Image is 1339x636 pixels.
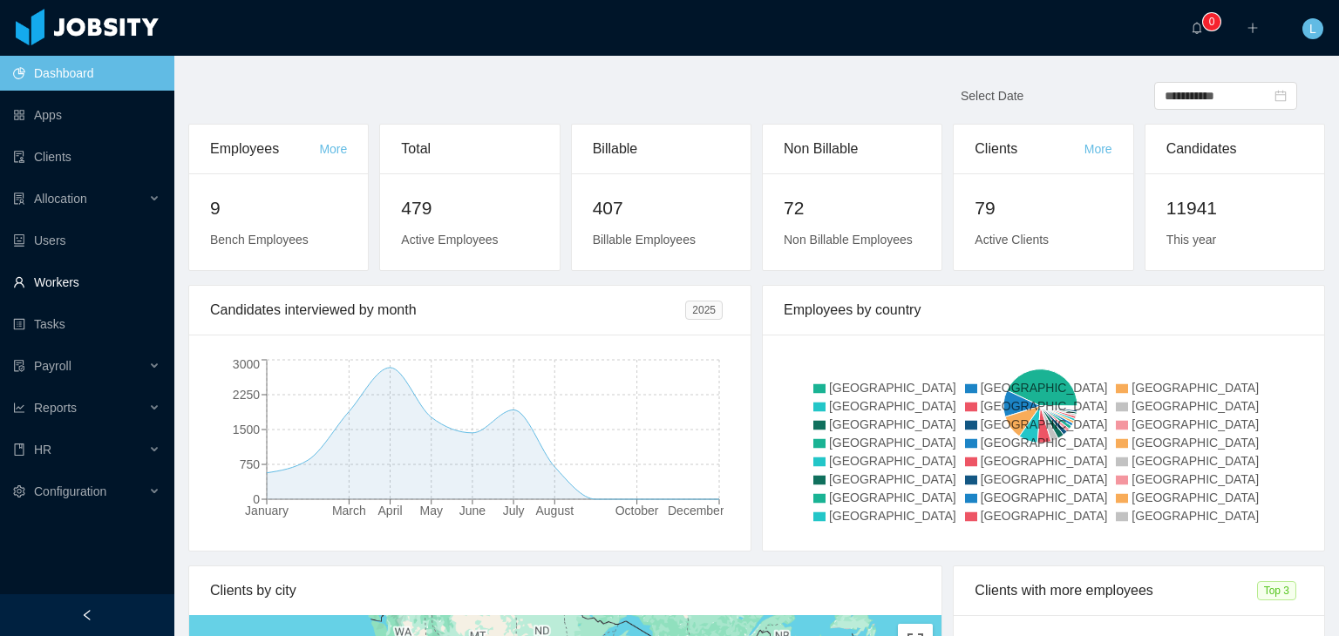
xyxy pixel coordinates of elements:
div: Clients [975,125,1084,173]
tspan: 2250 [233,388,260,402]
div: Non Billable [784,125,921,173]
span: [GEOGRAPHIC_DATA] [1132,436,1259,450]
div: Employees by country [784,286,1303,335]
span: [GEOGRAPHIC_DATA] [1132,472,1259,486]
span: [GEOGRAPHIC_DATA] [981,381,1108,395]
a: icon: appstoreApps [13,98,160,132]
span: Active Clients [975,233,1049,247]
h2: 407 [593,194,730,222]
span: [GEOGRAPHIC_DATA] [829,491,956,504]
i: icon: plus [1247,22,1259,34]
span: [GEOGRAPHIC_DATA] [829,399,956,413]
tspan: 1500 [233,423,260,436]
tspan: June [459,504,486,518]
span: [GEOGRAPHIC_DATA] [981,509,1108,523]
span: [GEOGRAPHIC_DATA] [981,472,1108,486]
span: [GEOGRAPHIC_DATA] [1132,454,1259,468]
span: HR [34,443,51,457]
tspan: March [332,504,366,518]
span: [GEOGRAPHIC_DATA] [829,472,956,486]
tspan: December [668,504,724,518]
div: Total [401,125,538,173]
span: This year [1166,233,1217,247]
i: icon: file-protect [13,360,25,372]
tspan: 3000 [233,357,260,371]
h2: 79 [975,194,1111,222]
span: Active Employees [401,233,498,247]
div: Candidates [1166,125,1303,173]
sup: 0 [1203,13,1220,30]
tspan: 0 [253,492,260,506]
span: Payroll [34,359,71,373]
span: [GEOGRAPHIC_DATA] [829,417,956,431]
span: [GEOGRAPHIC_DATA] [1132,399,1259,413]
i: icon: line-chart [13,402,25,414]
span: Bench Employees [210,233,309,247]
span: [GEOGRAPHIC_DATA] [981,491,1108,504]
tspan: July [503,504,525,518]
tspan: April [378,504,403,518]
i: icon: calendar [1274,90,1287,102]
tspan: 750 [240,457,261,471]
span: [GEOGRAPHIC_DATA] [829,381,956,395]
a: icon: profileTasks [13,307,160,342]
span: L [1309,18,1316,39]
span: Top 3 [1257,581,1296,600]
a: icon: pie-chartDashboard [13,56,160,91]
span: [GEOGRAPHIC_DATA] [829,454,956,468]
div: Billable [593,125,730,173]
span: Configuration [34,484,106,498]
i: icon: setting [13,485,25,497]
a: icon: auditClients [13,139,160,174]
span: [GEOGRAPHIC_DATA] [1132,417,1259,431]
a: More [1084,142,1112,156]
span: [GEOGRAPHIC_DATA] [981,417,1108,431]
span: Select Date [961,89,1023,103]
span: 2025 [685,301,723,320]
i: icon: bell [1191,22,1203,34]
div: Clients with more employees [975,566,1256,615]
span: [GEOGRAPHIC_DATA] [829,436,956,450]
h2: 11941 [1166,194,1303,222]
tspan: January [245,504,289,518]
span: [GEOGRAPHIC_DATA] [1132,509,1259,523]
a: icon: userWorkers [13,265,160,300]
tspan: October [615,504,659,518]
span: Reports [34,401,77,415]
div: Clients by city [210,566,921,615]
span: [GEOGRAPHIC_DATA] [829,509,956,523]
a: icon: robotUsers [13,223,160,258]
a: More [319,142,347,156]
h2: 72 [784,194,921,222]
i: icon: solution [13,193,25,205]
span: [GEOGRAPHIC_DATA] [1132,381,1259,395]
span: [GEOGRAPHIC_DATA] [981,399,1108,413]
tspan: August [535,504,574,518]
span: Billable Employees [593,233,696,247]
span: [GEOGRAPHIC_DATA] [981,454,1108,468]
h2: 9 [210,194,347,222]
span: [GEOGRAPHIC_DATA] [1132,491,1259,504]
div: Candidates interviewed by month [210,286,685,335]
span: [GEOGRAPHIC_DATA] [981,436,1108,450]
div: Employees [210,125,319,173]
tspan: May [420,504,443,518]
span: Allocation [34,192,87,206]
span: Non Billable Employees [784,233,913,247]
i: icon: book [13,443,25,456]
h2: 479 [401,194,538,222]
